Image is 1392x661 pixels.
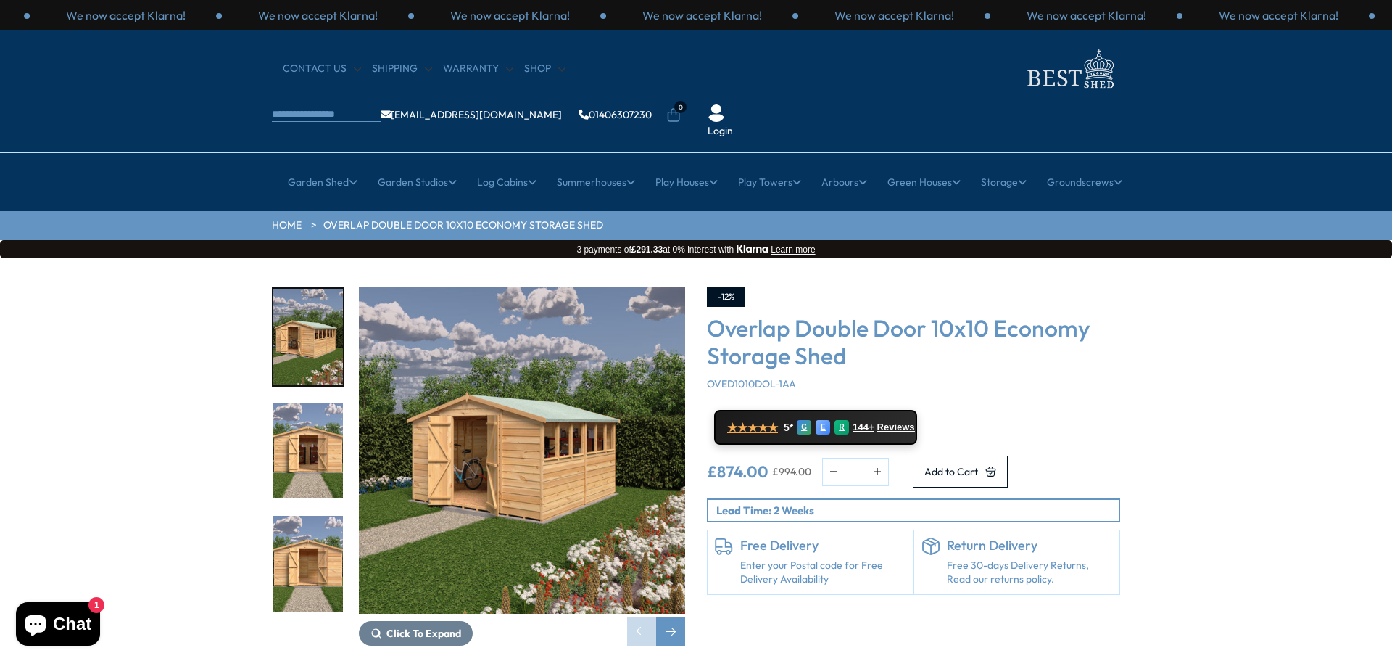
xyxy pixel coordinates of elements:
[359,287,685,646] div: 1 / 23
[414,7,606,23] div: 1 / 3
[655,164,718,200] a: Play Houses
[947,559,1113,587] p: Free 30-days Delivery Returns, Read our returns policy.
[716,503,1119,518] p: Lead Time: 2 Weeks
[1047,164,1122,200] a: Groundscrews
[708,124,733,139] a: Login
[990,7,1182,23] div: 1 / 3
[816,420,830,435] div: E
[674,101,687,113] span: 0
[258,7,378,23] p: We now accept Klarna!
[666,108,681,123] a: 0
[834,7,954,23] p: We now accept Klarna!
[738,164,801,200] a: Play Towers
[381,110,562,120] a: [EMAIL_ADDRESS][DOMAIN_NAME]
[359,621,473,646] button: Click To Expand
[740,538,906,554] h6: Free Delivery
[707,464,768,480] ins: £874.00
[707,287,745,307] div: -12%
[273,403,343,499] img: OverlapValueDDoor_window10x10_GARDEN_endlife_200x200.jpg
[1182,7,1375,23] div: 2 / 3
[283,62,361,76] a: CONTACT US
[947,538,1113,554] h6: Return Delivery
[740,559,906,587] a: Enter your Postal code for Free Delivery Availability
[924,467,978,477] span: Add to Cart
[450,7,570,23] p: We now accept Klarna!
[378,164,457,200] a: Garden Studios
[30,7,222,23] div: 2 / 3
[359,287,685,614] img: Overlap Double Door 10x10 Economy Storage Shed
[627,617,656,646] div: Previous slide
[386,627,461,640] span: Click To Expand
[834,420,849,435] div: R
[1219,7,1338,23] p: We now accept Klarna!
[66,7,186,23] p: We now accept Klarna!
[272,401,344,501] div: 2 / 23
[273,516,343,612] img: OverlapValueDDoor_window10x10_GARDEN_endopen_200x200.jpg
[772,467,811,477] del: £994.00
[656,617,685,646] div: Next slide
[1027,7,1146,23] p: We now accept Klarna!
[798,7,990,23] div: 3 / 3
[557,164,635,200] a: Summerhouses
[272,514,344,614] div: 3 / 23
[797,420,811,435] div: G
[708,104,725,122] img: User Icon
[981,164,1027,200] a: Storage
[821,164,867,200] a: Arbours
[372,62,432,76] a: Shipping
[272,218,302,233] a: HOME
[727,421,778,435] span: ★★★★★
[222,7,414,23] div: 3 / 3
[887,164,961,200] a: Green Houses
[323,218,603,233] a: Overlap Double Door 10x10 Economy Storage Shed
[913,456,1008,488] button: Add to Cart
[273,289,343,385] img: OverlapValueDDoor_window10x10_GARDEN_RHlife_200x200.jpg
[707,377,796,390] span: OVED1010DOL-1AA
[12,602,104,649] inbox-online-store-chat: Shopify online store chat
[877,422,915,433] span: Reviews
[707,314,1120,370] h3: Overlap Double Door 10x10 Economy Storage Shed
[272,287,344,387] div: 1 / 23
[642,7,762,23] p: We now accept Klarna!
[714,410,917,445] a: ★★★★★ 5* G E R 144+ Reviews
[524,62,565,76] a: Shop
[1019,45,1120,92] img: logo
[288,164,357,200] a: Garden Shed
[853,422,874,433] span: 144+
[579,110,652,120] a: 01406307230
[606,7,798,23] div: 2 / 3
[477,164,536,200] a: Log Cabins
[443,62,513,76] a: Warranty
